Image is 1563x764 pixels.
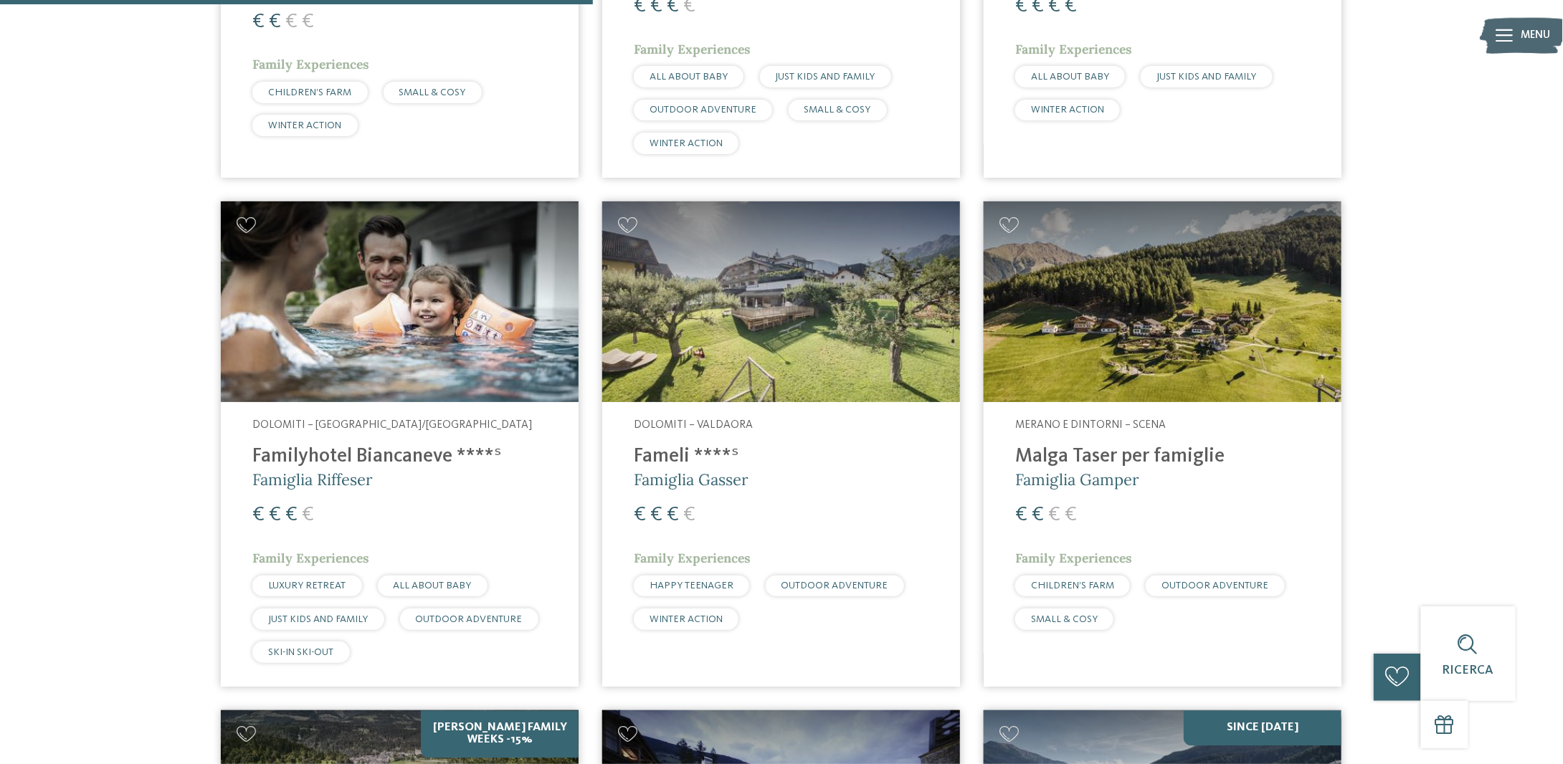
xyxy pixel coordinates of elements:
span: Famiglia Gamper [1015,469,1139,490]
span: € [302,11,314,32]
span: SMALL & COSY [804,105,871,115]
span: Famiglia Riffeser [252,469,373,490]
span: OUTDOOR ADVENTURE [781,581,888,591]
span: € [683,505,695,525]
span: Dolomiti – [GEOGRAPHIC_DATA]/[GEOGRAPHIC_DATA] [252,419,532,431]
span: JUST KIDS AND FAMILY [776,72,875,82]
span: € [269,11,281,32]
span: ALL ABOUT BABY [1031,72,1109,82]
span: JUST KIDS AND FAMILY [1157,72,1257,82]
span: SKI-IN SKI-OUT [268,647,333,657]
span: WINTER ACTION [650,138,723,148]
span: Family Experiences [634,550,751,566]
span: Dolomiti – Valdaora [634,419,753,431]
img: Cercate un hotel per famiglie? Qui troverete solo i migliori! [221,201,579,403]
span: € [667,505,679,525]
span: € [302,505,314,525]
span: Family Experiences [252,550,369,566]
span: SMALL & COSY [399,87,466,97]
h4: Malga Taser per famiglie [1015,445,1310,469]
span: Family Experiences [1015,41,1132,57]
span: € [285,505,298,525]
span: WINTER ACTION [1031,105,1104,115]
span: € [252,11,265,32]
span: € [285,11,298,32]
span: LUXURY RETREAT [268,581,346,591]
span: CHILDREN’S FARM [1031,581,1114,591]
span: ALL ABOUT BABY [650,72,728,82]
span: SMALL & COSY [1031,614,1098,624]
span: ALL ABOUT BABY [394,581,472,591]
a: Cercate un hotel per famiglie? Qui troverete solo i migliori! Dolomiti – Valdaora Fameli ****ˢ Fa... [602,201,960,687]
span: € [1032,505,1044,525]
span: WINTER ACTION [650,614,723,624]
h4: Familyhotel Biancaneve ****ˢ [252,445,547,469]
span: Family Experiences [634,41,751,57]
span: Ricerca [1443,664,1494,677]
span: € [650,505,662,525]
span: OUTDOOR ADVENTURE [1162,581,1269,591]
span: € [1015,505,1027,525]
span: € [1048,505,1060,525]
a: Cercate un hotel per famiglie? Qui troverete solo i migliori! Dolomiti – [GEOGRAPHIC_DATA]/[GEOGR... [221,201,579,687]
span: JUST KIDS AND FAMILY [268,614,368,624]
img: Cercate un hotel per famiglie? Qui troverete solo i migliori! [984,201,1341,403]
span: OUTDOOR ADVENTURE [650,105,756,115]
span: € [1065,505,1077,525]
img: Cercate un hotel per famiglie? Qui troverete solo i migliori! [602,201,960,403]
span: € [269,505,281,525]
span: Family Experiences [1015,550,1132,566]
span: WINTER ACTION [268,120,341,130]
span: HAPPY TEENAGER [650,581,733,591]
span: Famiglia Gasser [634,469,749,490]
span: € [634,505,646,525]
span: OUTDOOR ADVENTURE [416,614,523,624]
a: Cercate un hotel per famiglie? Qui troverete solo i migliori! Merano e dintorni – Scena Malga Tas... [984,201,1341,687]
span: Merano e dintorni – Scena [1015,419,1166,431]
span: CHILDREN’S FARM [268,87,351,97]
span: € [252,505,265,525]
span: Family Experiences [252,56,369,72]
